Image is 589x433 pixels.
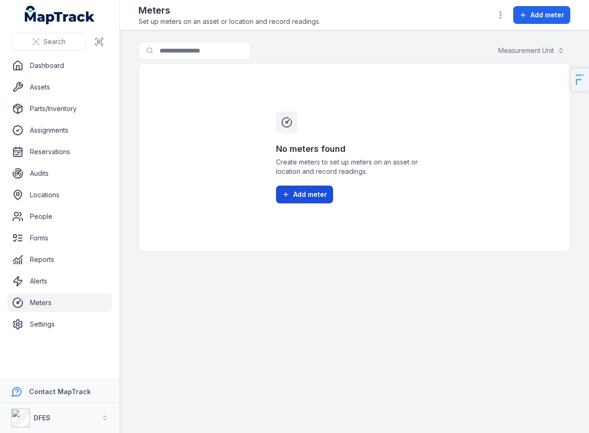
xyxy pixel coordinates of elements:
[7,250,112,269] a: Reports
[276,157,433,176] span: Create meters to set up meters on an asset or location and record readings.
[7,229,112,247] a: Forms
[7,121,112,140] a: Assignments
[7,315,112,334] a: Settings
[276,142,433,156] h3: No meters found
[7,56,112,75] a: Dashboard
[34,414,51,422] strong: DFES
[7,164,112,183] a: Audits
[7,272,112,291] a: Alerts
[11,33,87,51] button: Search
[531,10,564,20] span: Add meter
[7,142,112,161] a: Reservations
[513,6,570,24] button: Add meter
[7,99,112,118] a: Parts/Inventory
[492,42,570,60] button: Measurement Unit
[7,186,112,204] a: Locations
[276,186,333,203] button: Add meter
[138,4,320,17] h2: Meters
[29,388,91,396] strong: Contact MapTrack
[138,17,320,26] span: Set up meters on an asset or location and record readings.
[44,37,65,46] span: Search
[7,207,112,226] a: People
[25,6,95,24] a: MapTrack
[293,190,327,199] span: Add meter
[7,78,112,97] a: Assets
[7,293,112,312] a: Meters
